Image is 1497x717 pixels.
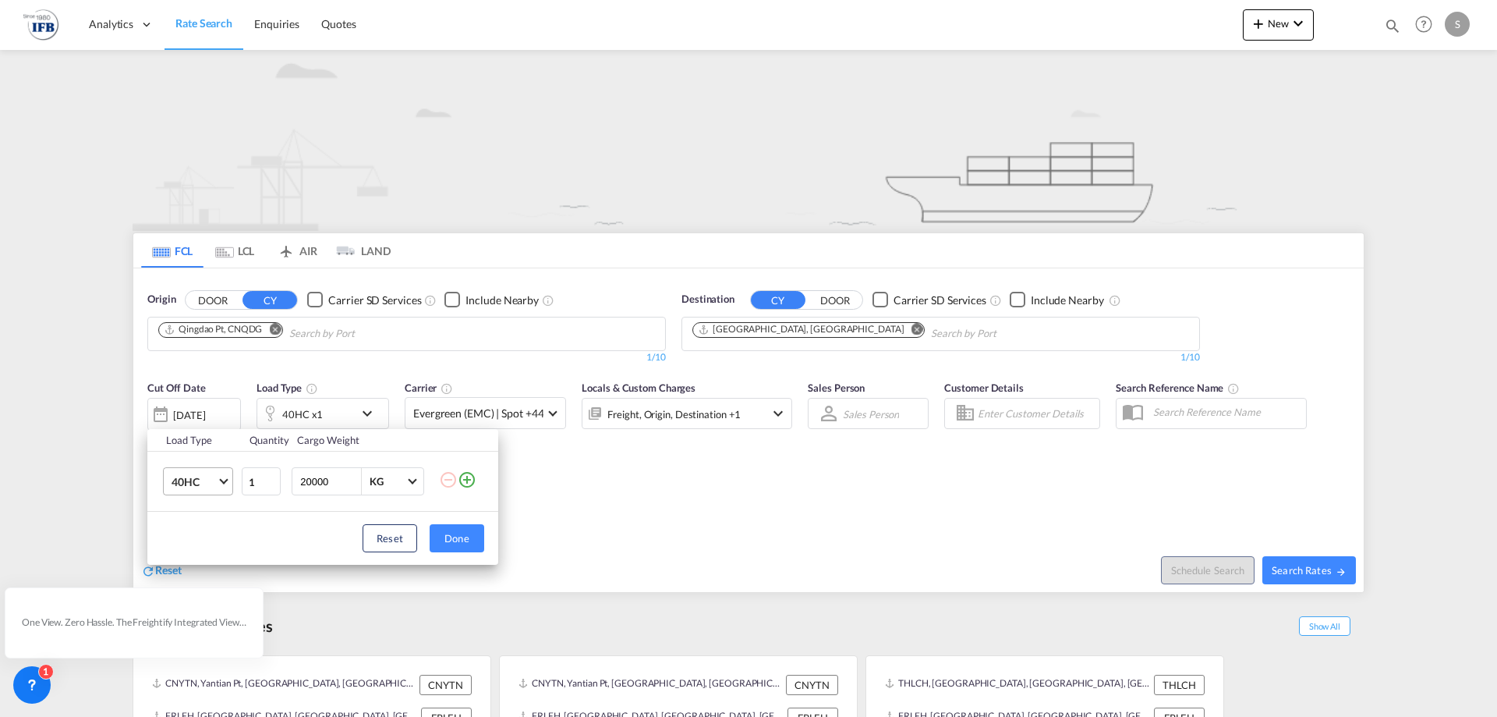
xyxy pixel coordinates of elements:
[163,467,233,495] md-select: Choose: 40HC
[363,524,417,552] button: Reset
[439,470,458,489] md-icon: icon-minus-circle-outline
[458,470,476,489] md-icon: icon-plus-circle-outline
[242,467,281,495] input: Qty
[147,429,240,452] th: Load Type
[297,433,430,447] div: Cargo Weight
[430,524,484,552] button: Done
[240,429,288,452] th: Quantity
[172,474,217,490] span: 40HC
[299,468,361,495] input: Enter Weight
[370,475,384,488] div: KG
